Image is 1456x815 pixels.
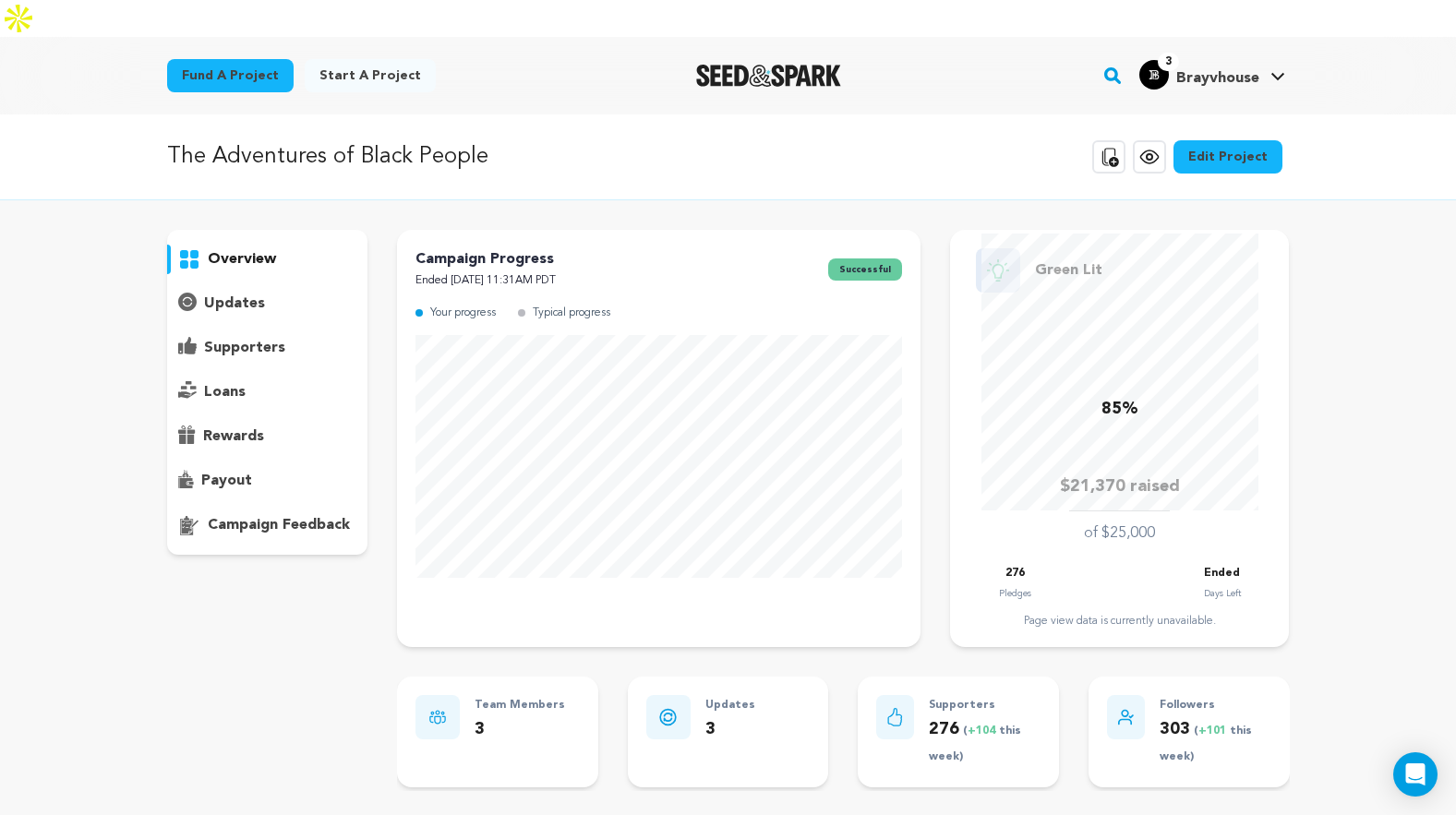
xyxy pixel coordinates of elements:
span: successful [828,258,902,281]
a: Fund a project [167,59,294,92]
p: Ended [1204,563,1240,584]
span: Brayvhouse [1176,71,1259,86]
span: ( this week) [929,725,1021,763]
a: Seed&Spark Homepage [696,65,841,87]
button: supporters [167,333,368,363]
p: 276 [929,716,1041,770]
div: Open Intercom Messenger [1393,752,1438,797]
div: Brayvhouse's Profile [1139,60,1259,90]
button: loans [167,378,368,407]
span: Brayvhouse's Profile [1136,56,1289,95]
button: campaign feedback [167,510,368,540]
p: campaign feedback [208,514,350,536]
span: +104 [968,725,999,737]
button: updates [167,289,368,318]
p: Campaign Progress [415,248,556,270]
p: overview [208,248,276,270]
p: 3 [475,716,565,743]
p: Typical progress [533,303,610,324]
button: overview [167,245,368,274]
a: Start a project [305,59,436,92]
img: 66b312189063c2cc.jpg [1139,60,1169,90]
p: 85% [1101,396,1138,423]
img: Seed&Spark Logo Dark Mode [696,65,841,87]
p: supporters [204,337,285,359]
span: 3 [1158,53,1179,71]
span: ( this week) [1160,725,1252,763]
p: 276 [1005,563,1025,584]
p: loans [204,381,246,403]
a: Edit Project [1173,140,1282,174]
p: Updates [705,695,755,716]
p: Ended [DATE] 11:31AM PDT [415,270,556,292]
p: Days Left [1204,584,1241,603]
p: rewards [203,425,264,448]
p: Supporters [929,695,1041,716]
p: of $25,000 [1084,522,1155,545]
button: payout [167,466,368,496]
span: +101 [1198,725,1230,737]
p: Your progress [430,303,496,324]
p: Followers [1160,695,1271,716]
a: Brayvhouse's Profile [1136,56,1289,90]
p: updates [204,293,265,315]
p: 3 [705,716,755,743]
button: rewards [167,422,368,451]
p: The Adventures of Black People [167,140,488,174]
div: Page view data is currently unavailable. [969,614,1270,629]
p: Team Members [475,695,565,716]
p: Pledges [999,584,1031,603]
p: 303 [1160,716,1271,770]
p: payout [201,470,252,492]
